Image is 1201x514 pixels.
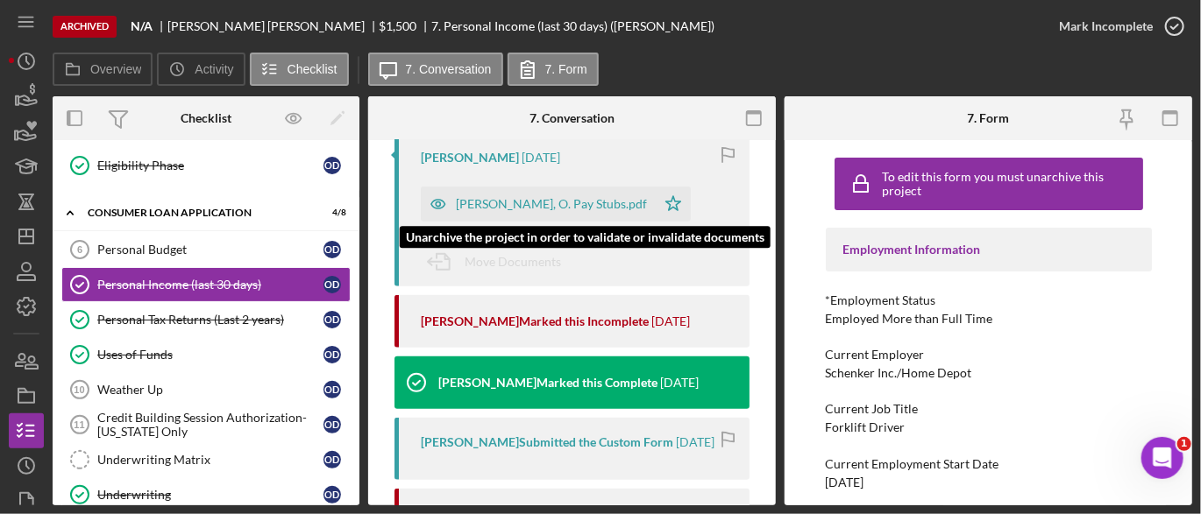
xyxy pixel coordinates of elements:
div: O D [323,241,341,258]
div: Current Job Title [826,402,1152,416]
tspan: 10 [74,384,84,395]
div: To edit this form you must unarchive this project [883,170,1139,198]
div: Checklist [181,111,231,125]
div: Uses of Funds [97,348,323,362]
time: 2023-10-16 14:29 [651,314,690,328]
a: Eligibility PhaseOD [61,148,351,183]
div: [PERSON_NAME] Submitted the Custom Form [421,435,673,449]
label: Overview [90,62,141,76]
label: Checklist [288,62,338,76]
div: 7. Form [968,111,1010,125]
a: Personal Income (last 30 days)OD [61,267,351,302]
div: [DATE] [826,475,864,489]
div: Personal Tax Returns (Last 2 years) [97,313,323,327]
div: O D [323,486,341,503]
a: Uses of FundsOD [61,337,351,372]
button: 7. Conversation [368,53,503,86]
div: O D [323,276,341,293]
button: Activity [157,53,245,86]
div: 7. Conversation [529,111,615,125]
div: Mark Incomplete [1059,9,1153,44]
span: Move Documents [465,254,561,269]
button: [PERSON_NAME], O. Pay Stubs.pdf [421,187,691,222]
button: Move Documents [421,240,579,284]
div: Employment Information [843,243,1134,257]
div: $1,500 [380,19,417,33]
div: Current Employer [826,348,1152,362]
div: [PERSON_NAME] Marked this Incomplete [421,314,649,328]
button: Mark Incomplete [1041,9,1192,44]
a: Personal Tax Returns (Last 2 years)OD [61,302,351,337]
div: Personal Budget [97,243,323,257]
div: O D [323,311,341,328]
div: Forklift Driver [826,420,906,434]
a: UnderwritingOD [61,477,351,512]
div: Underwriting [97,488,323,502]
div: O D [323,416,341,433]
div: Weather Up [97,383,323,397]
label: 7. Form [545,62,587,76]
div: Eligibility Phase [97,158,323,173]
div: 4 / 8 [315,208,346,218]
time: 2023-07-17 20:01 [676,435,714,449]
button: Overview [53,53,153,86]
div: Employed More than Full Time [826,312,993,326]
div: Consumer Loan Application [88,208,302,218]
div: O D [323,157,341,174]
div: Schenker Inc./Home Depot [826,366,972,380]
label: Activity [195,62,233,76]
div: Underwriting Matrix [97,453,323,467]
span: 1 [1177,437,1191,451]
div: *Employment Status [826,293,1152,307]
a: 6Personal BudgetOD [61,232,351,267]
div: Current Employment Start Date [826,457,1152,471]
a: Underwriting MatrixOD [61,442,351,477]
div: [PERSON_NAME], O. Pay Stubs.pdf [456,197,647,211]
div: [PERSON_NAME] Marked this Complete [438,376,657,390]
div: O D [323,346,341,363]
tspan: 11 [74,419,84,430]
button: Checklist [250,53,349,86]
div: O D [323,451,341,468]
time: 2023-10-23 17:01 [522,151,560,165]
div: [PERSON_NAME] [421,151,519,165]
div: O D [323,381,341,398]
label: 7. Conversation [406,62,492,76]
div: Archived [53,16,117,38]
a: 11Credit Building Session Authorization- [US_STATE] OnlyOD [61,407,351,442]
iframe: Intercom live chat [1141,437,1183,479]
b: N/A [131,19,153,33]
div: Credit Building Session Authorization- [US_STATE] Only [97,411,323,439]
div: 7. Personal Income (last 30 days) ([PERSON_NAME]) [431,19,714,33]
tspan: 6 [77,244,82,255]
div: Personal Income (last 30 days) [97,278,323,292]
div: [PERSON_NAME] [PERSON_NAME] [167,19,380,33]
time: 2023-07-17 20:01 [660,376,699,390]
button: 7. Form [508,53,599,86]
a: 10Weather UpOD [61,372,351,407]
